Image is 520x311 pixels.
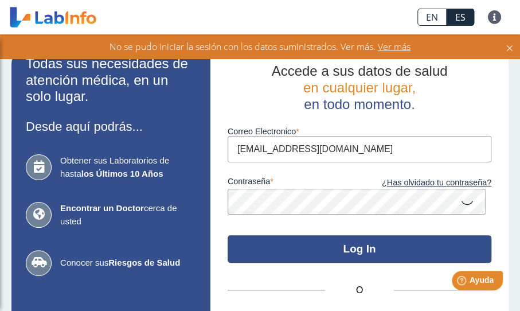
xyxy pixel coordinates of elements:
[60,202,196,228] span: cerca de usted
[303,80,416,95] span: en cualquier lugar,
[81,169,163,178] b: los Últimos 10 Años
[447,9,474,26] a: ES
[110,40,376,53] span: No se pudo iniciar la sesión con los datos suministrados. Ver más.
[60,203,144,213] b: Encontrar un Doctor
[26,119,196,134] h3: Desde aquí podrás...
[228,177,359,189] label: contraseña
[325,283,394,297] span: O
[376,40,410,53] span: Ver más
[304,96,415,112] span: en todo momento.
[228,127,491,136] label: Correo Electronico
[228,235,491,263] button: Log In
[108,258,180,267] b: Riesgos de Salud
[417,9,447,26] a: EN
[271,63,447,79] span: Accede a sus datos de salud
[26,56,196,105] h2: Todas sus necesidades de atención médica, en un solo lugar.
[418,266,507,298] iframe: Help widget launcher
[359,177,491,189] a: ¿Has olvidado tu contraseña?
[60,256,196,270] span: Conocer sus
[60,154,196,180] span: Obtener sus Laboratorios de hasta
